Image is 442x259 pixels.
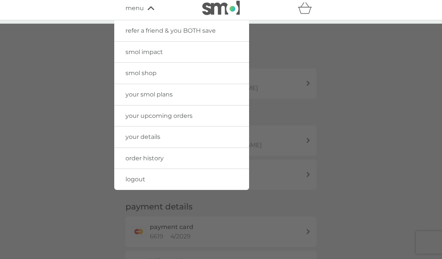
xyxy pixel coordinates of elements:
[114,105,249,126] a: your upcoming orders
[125,48,163,56] span: smol impact
[125,112,193,119] span: your upcoming orders
[125,176,145,183] span: logout
[114,42,249,63] a: smol impact
[202,1,240,15] img: smol
[114,148,249,169] a: order history
[298,1,317,16] div: basket
[114,20,249,41] a: refer a friend & you BOTH save
[125,3,144,13] span: menu
[125,133,160,140] span: your details
[114,169,249,190] a: logout
[125,69,157,77] span: smol shop
[125,27,216,34] span: refer a friend & you BOTH save
[125,155,164,162] span: order history
[114,126,249,148] a: your details
[114,84,249,105] a: your smol plans
[125,91,173,98] span: your smol plans
[114,63,249,84] a: smol shop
